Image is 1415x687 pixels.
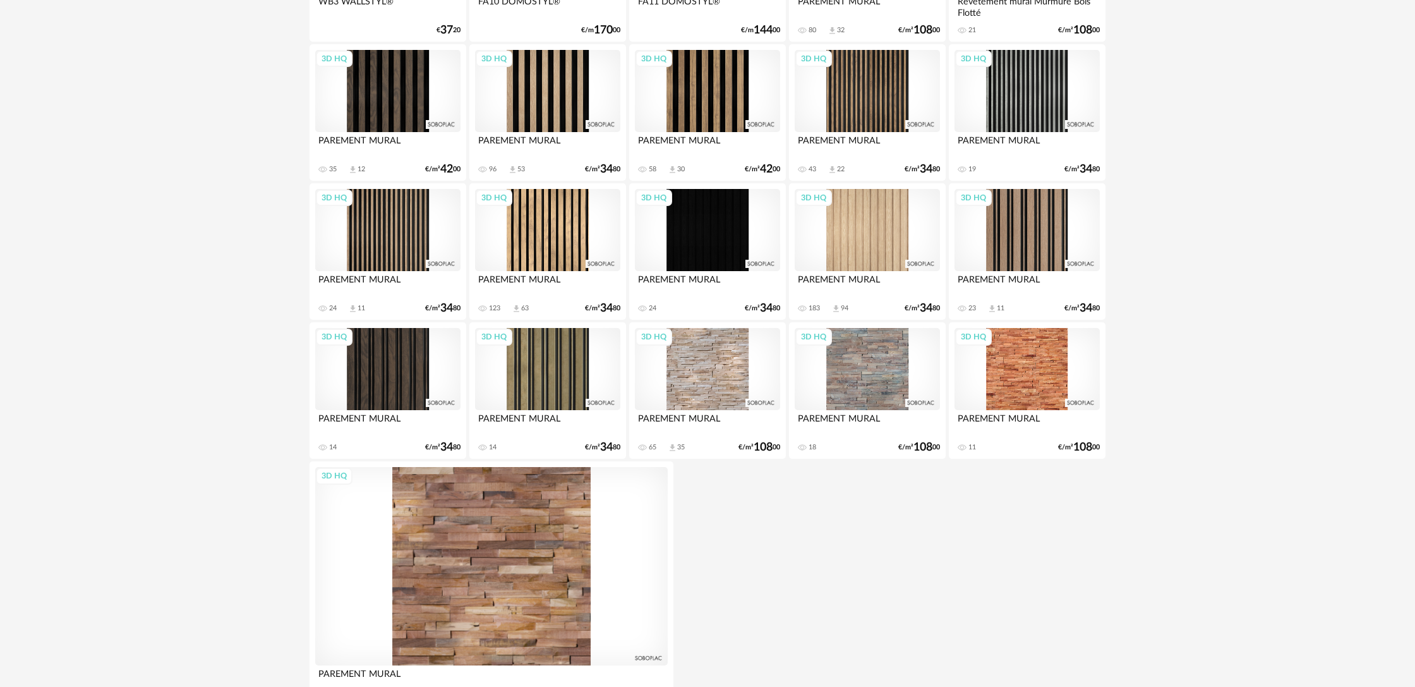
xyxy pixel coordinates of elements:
div: 35 [329,165,337,174]
div: 96 [489,165,497,174]
span: 42 [760,165,773,174]
div: 3D HQ [476,190,512,206]
span: Download icon [828,165,837,174]
div: € 20 [437,26,461,35]
div: €/m² 80 [585,165,620,174]
div: 3D HQ [635,329,672,345]
div: 3D HQ [476,51,512,67]
div: €/m² 00 [898,443,940,452]
div: €/m² 00 [745,165,780,174]
div: €/m² 00 [898,26,940,35]
div: 63 [521,304,529,313]
div: 53 [517,165,525,174]
a: 3D HQ PAREMENT MURAL 11 €/m²10800 [949,322,1105,459]
div: PAREMENT MURAL [795,410,940,435]
a: 3D HQ PAREMENT MURAL 14 €/m²3480 [469,322,626,459]
div: 3D HQ [795,190,832,206]
span: Download icon [987,304,997,313]
div: €/m² 80 [1064,165,1100,174]
div: 24 [329,304,337,313]
a: 3D HQ PAREMENT MURAL 18 €/m²10800 [789,322,946,459]
div: €/m² 00 [425,165,461,174]
span: 34 [1080,165,1092,174]
span: 34 [920,304,932,313]
span: Download icon [348,165,358,174]
div: €/m² 80 [905,304,940,313]
span: 108 [1073,26,1092,35]
a: 3D HQ PAREMENT MURAL 58 Download icon 30 €/m²4200 [629,44,786,181]
span: Download icon [828,26,837,35]
div: PAREMENT MURAL [315,132,461,157]
div: PAREMENT MURAL [635,271,780,296]
div: €/m² 00 [1058,443,1100,452]
span: 108 [913,443,932,452]
div: 12 [358,165,365,174]
div: €/m² 80 [905,165,940,174]
div: €/m² 80 [585,443,620,452]
div: 3D HQ [795,329,832,345]
div: 11 [968,443,976,452]
div: 58 [649,165,656,174]
a: 3D HQ PAREMENT MURAL 14 €/m²3480 [310,322,466,459]
a: 3D HQ PAREMENT MURAL 43 Download icon 22 €/m²3480 [789,44,946,181]
a: 3D HQ PAREMENT MURAL 183 Download icon 94 €/m²3480 [789,183,946,320]
span: 34 [440,443,453,452]
div: PAREMENT MURAL [795,132,940,157]
span: 34 [600,304,613,313]
a: 3D HQ PAREMENT MURAL 24 €/m²3480 [629,183,786,320]
div: €/m² 00 [738,443,780,452]
div: 3D HQ [316,329,352,345]
div: 3D HQ [955,51,992,67]
div: €/m² 80 [425,443,461,452]
a: 3D HQ PAREMENT MURAL 96 Download icon 53 €/m²3480 [469,44,626,181]
div: 43 [809,165,816,174]
span: 34 [1080,304,1092,313]
div: €/m² 00 [1058,26,1100,35]
div: 3D HQ [955,329,992,345]
a: 3D HQ PAREMENT MURAL 24 Download icon 11 €/m²3480 [310,183,466,320]
a: 3D HQ PAREMENT MURAL 123 Download icon 63 €/m²3480 [469,183,626,320]
span: 34 [760,304,773,313]
div: €/m² 80 [1064,304,1100,313]
div: €/m² 80 [745,304,780,313]
div: PAREMENT MURAL [635,132,780,157]
div: PAREMENT MURAL [315,410,461,435]
div: 3D HQ [795,51,832,67]
div: 65 [649,443,656,452]
span: 37 [440,26,453,35]
div: €/m² 80 [585,304,620,313]
span: Download icon [512,304,521,313]
div: €/m 00 [741,26,780,35]
div: 3D HQ [476,329,512,345]
span: 108 [913,26,932,35]
span: Download icon [668,165,677,174]
span: 42 [440,165,453,174]
div: PAREMENT MURAL [954,132,1100,157]
span: 108 [1073,443,1092,452]
div: 21 [968,26,976,35]
div: 32 [837,26,845,35]
span: Download icon [831,304,841,313]
div: PAREMENT MURAL [954,410,1100,435]
div: 18 [809,443,816,452]
span: Download icon [668,443,677,453]
div: PAREMENT MURAL [954,271,1100,296]
span: 108 [754,443,773,452]
div: 11 [997,304,1004,313]
div: PAREMENT MURAL [635,410,780,435]
div: 14 [489,443,497,452]
div: PAREMENT MURAL [475,410,620,435]
div: 30 [677,165,685,174]
span: 34 [600,443,613,452]
div: 11 [358,304,365,313]
div: 35 [677,443,685,452]
span: Download icon [348,304,358,313]
span: 34 [920,165,932,174]
span: Download icon [508,165,517,174]
div: 3D HQ [635,51,672,67]
div: 3D HQ [316,190,352,206]
div: PAREMENT MURAL [475,271,620,296]
a: 3D HQ PAREMENT MURAL 35 Download icon 12 €/m²4200 [310,44,466,181]
div: 23 [968,304,976,313]
div: PAREMENT MURAL [475,132,620,157]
